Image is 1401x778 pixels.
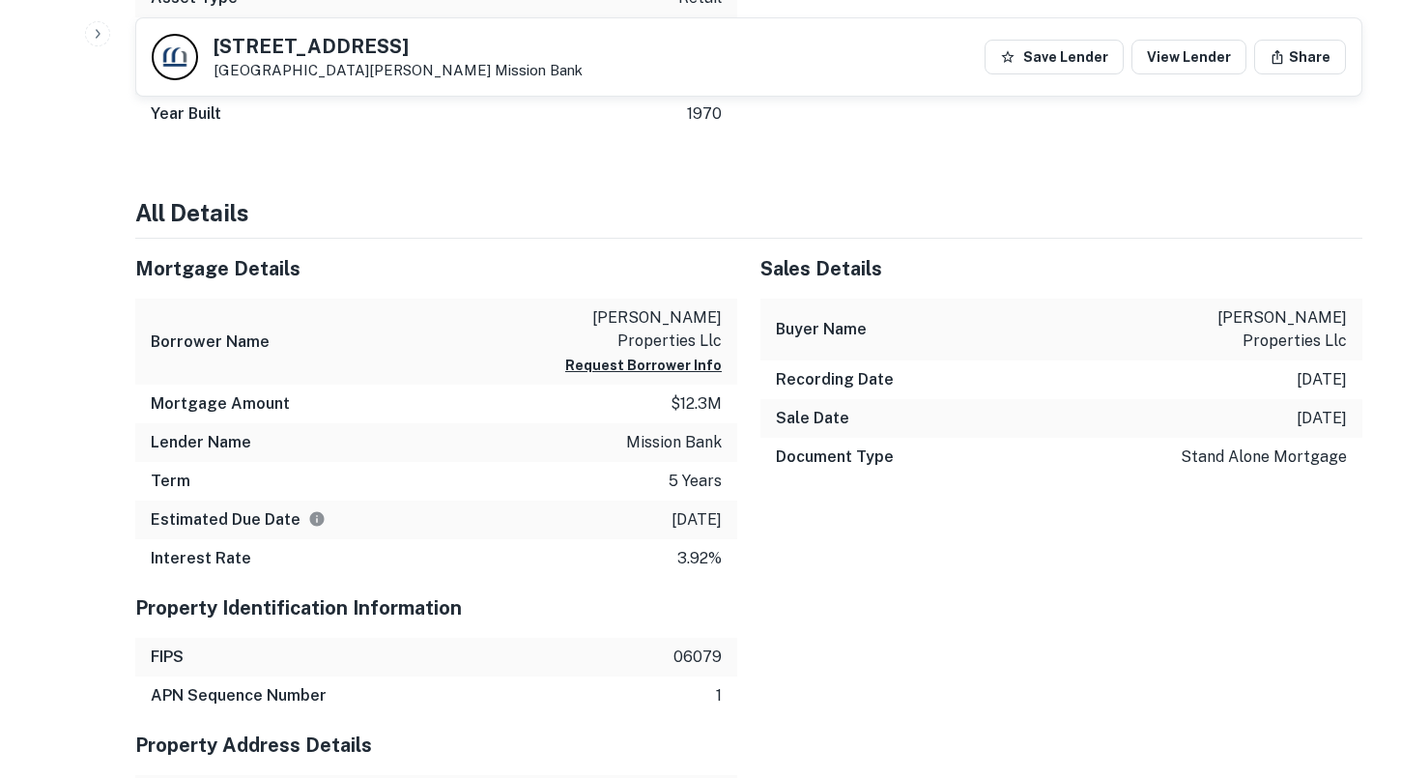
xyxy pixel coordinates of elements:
[214,62,583,79] p: [GEOGRAPHIC_DATA][PERSON_NAME]
[776,407,849,430] h6: Sale Date
[669,470,722,493] p: 5 years
[151,102,221,126] h6: Year Built
[1181,446,1347,469] p: stand alone mortgage
[760,254,1362,283] h5: Sales Details
[776,446,894,469] h6: Document Type
[1254,40,1346,74] button: Share
[135,593,737,622] h5: Property Identification Information
[308,510,326,528] svg: Estimate is based on a standard schedule for this type of loan.
[1297,368,1347,391] p: [DATE]
[565,354,722,377] button: Request Borrower Info
[626,431,722,454] p: mission bank
[151,508,326,532] h6: Estimated Due Date
[135,731,737,760] h5: Property Address Details
[495,62,583,78] a: Mission Bank
[673,646,722,669] p: 06079
[548,306,722,353] p: [PERSON_NAME] properties llc
[677,547,722,570] p: 3.92%
[1131,40,1246,74] a: View Lender
[214,37,583,56] h5: [STREET_ADDRESS]
[687,102,722,126] p: 1970
[135,254,737,283] h5: Mortgage Details
[1297,407,1347,430] p: [DATE]
[151,331,270,354] h6: Borrower Name
[1304,623,1401,716] iframe: Chat Widget
[985,40,1124,74] button: Save Lender
[672,508,722,532] p: [DATE]
[135,195,1362,230] h4: All Details
[151,392,290,416] h6: Mortgage Amount
[151,646,184,669] h6: FIPS
[1173,306,1347,353] p: [PERSON_NAME] properties llc
[151,547,251,570] h6: Interest Rate
[151,684,327,707] h6: APN Sequence Number
[151,470,190,493] h6: Term
[776,368,894,391] h6: Recording Date
[151,431,251,454] h6: Lender Name
[671,392,722,416] p: $12.3m
[716,684,722,707] p: 1
[776,318,867,341] h6: Buyer Name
